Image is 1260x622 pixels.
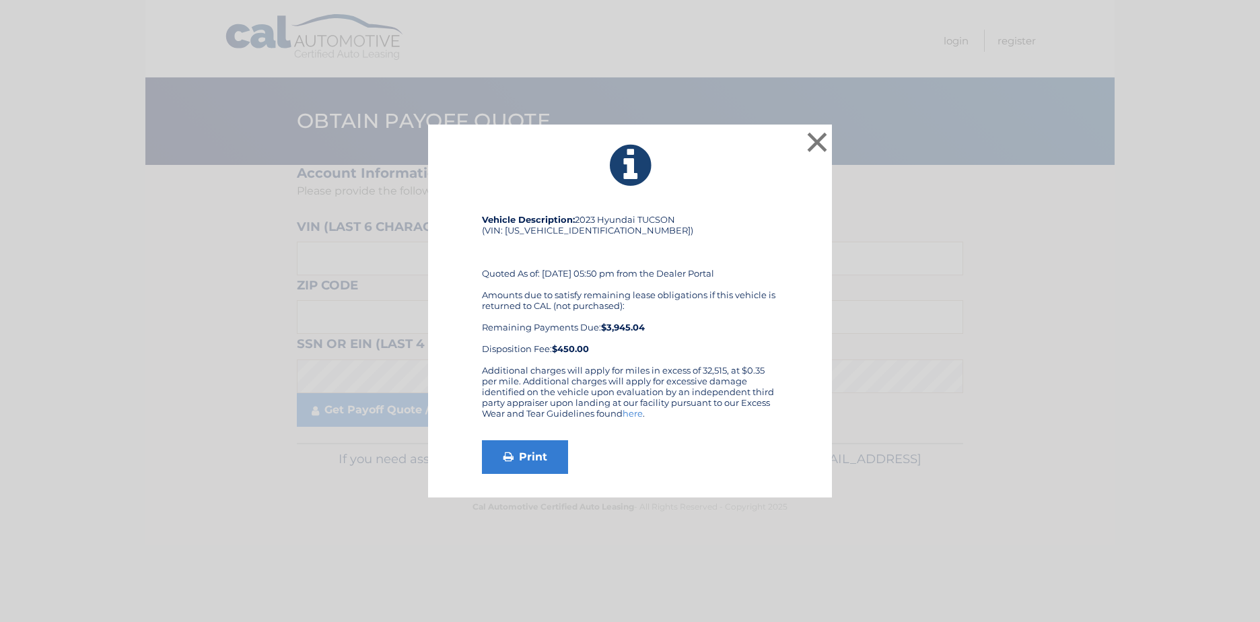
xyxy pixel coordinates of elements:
button: × [804,129,831,155]
div: Amounts due to satisfy remaining lease obligations if this vehicle is returned to CAL (not purcha... [482,289,778,354]
strong: $450.00 [552,343,589,354]
strong: Vehicle Description: [482,214,575,225]
a: here [623,408,643,419]
b: $3,945.04 [601,322,645,333]
div: Additional charges will apply for miles in excess of 32,515, at $0.35 per mile. Additional charge... [482,365,778,429]
div: 2023 Hyundai TUCSON (VIN: [US_VEHICLE_IDENTIFICATION_NUMBER]) Quoted As of: [DATE] 05:50 pm from ... [482,214,778,365]
a: Print [482,440,568,474]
